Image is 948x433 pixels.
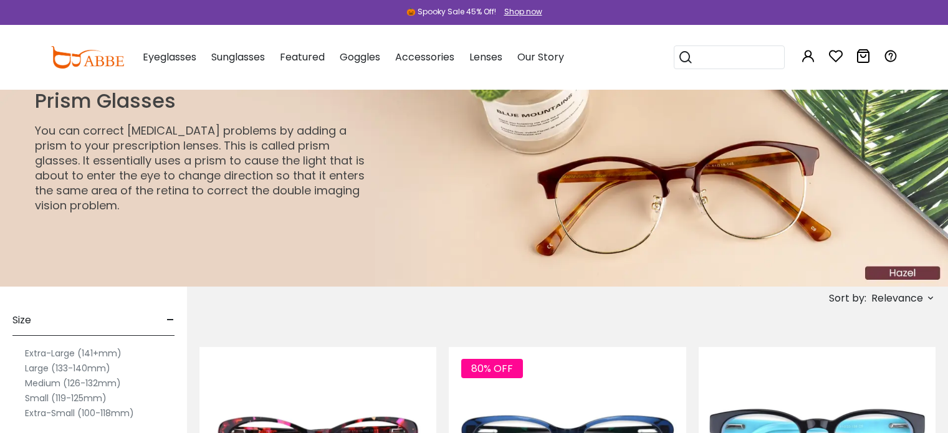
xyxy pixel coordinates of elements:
[166,305,175,335] span: -
[280,50,325,64] span: Featured
[461,359,523,378] span: 80% OFF
[143,50,196,64] span: Eyeglasses
[50,46,124,69] img: abbeglasses.com
[829,291,866,305] span: Sort by:
[25,376,121,391] label: Medium (126-132mm)
[469,50,502,64] span: Lenses
[340,50,380,64] span: Goggles
[35,89,374,113] h1: Prism Glasses
[25,391,107,406] label: Small (119-125mm)
[25,406,134,421] label: Extra-Small (100-118mm)
[406,6,496,17] div: 🎃 Spooky Sale 45% Off!
[498,6,542,17] a: Shop now
[25,346,122,361] label: Extra-Large (141+mm)
[211,50,265,64] span: Sunglasses
[517,50,564,64] span: Our Story
[871,287,923,310] span: Relevance
[504,6,542,17] div: Shop now
[395,50,454,64] span: Accessories
[25,361,110,376] label: Large (133-140mm)
[35,123,374,213] p: You can correct [MEDICAL_DATA] problems by adding a prism to your prescription lenses. This is ca...
[12,305,31,335] span: Size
